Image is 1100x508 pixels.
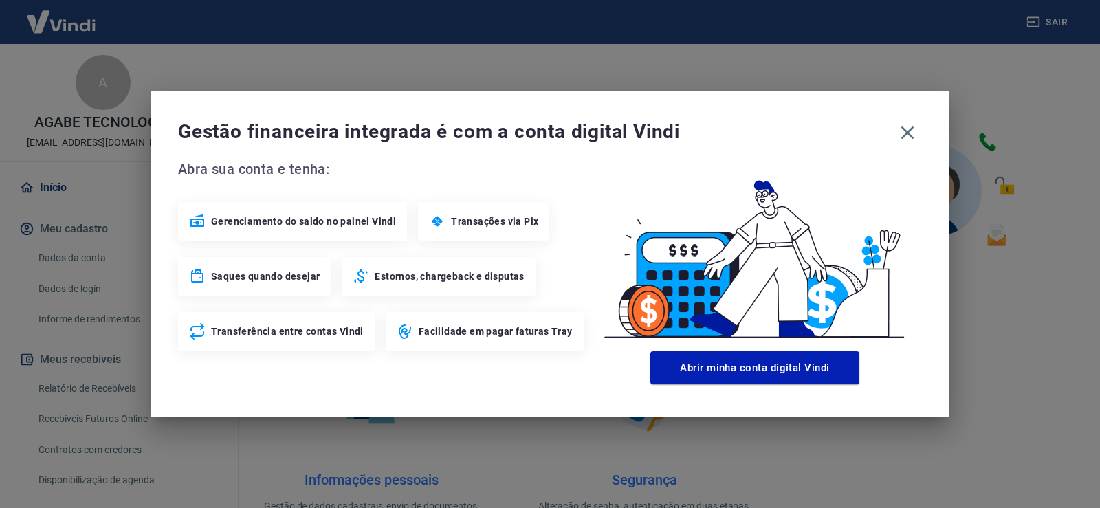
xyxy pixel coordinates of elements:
[211,269,320,283] span: Saques quando desejar
[451,214,538,228] span: Transações via Pix
[178,118,893,146] span: Gestão financeira integrada é com a conta digital Vindi
[211,324,364,338] span: Transferência entre contas Vindi
[211,214,396,228] span: Gerenciamento do saldo no painel Vindi
[419,324,573,338] span: Facilidade em pagar faturas Tray
[650,351,859,384] button: Abrir minha conta digital Vindi
[375,269,524,283] span: Estornos, chargeback e disputas
[178,158,588,180] span: Abra sua conta e tenha:
[588,158,922,346] img: Good Billing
